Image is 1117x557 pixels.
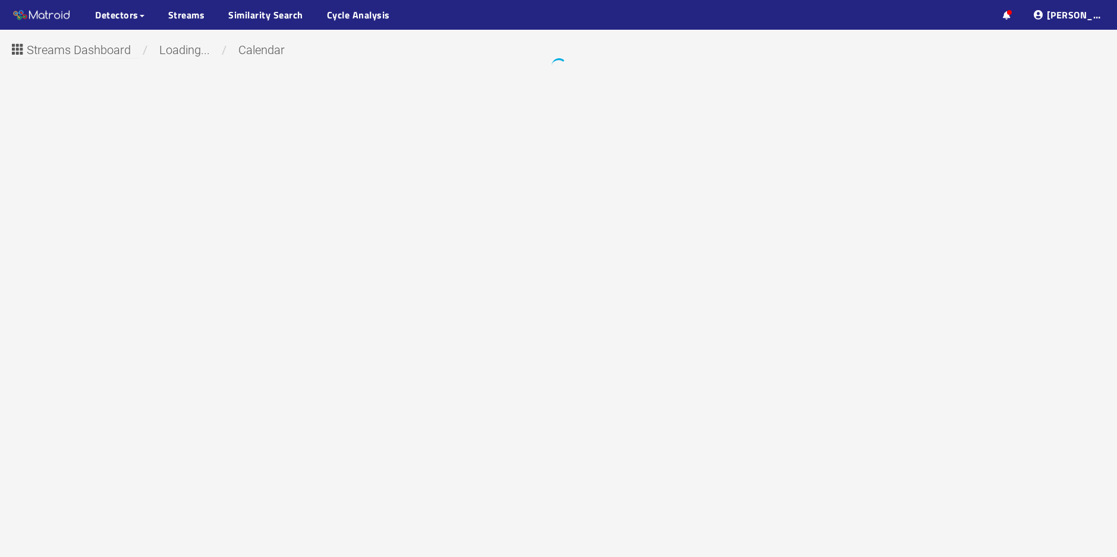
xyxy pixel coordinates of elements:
[168,8,205,22] a: Streams
[95,8,139,22] span: Detectors
[140,43,150,57] span: /
[229,43,294,57] span: calendar
[9,46,140,56] a: Streams Dashboard
[27,41,131,59] span: Streams Dashboard
[12,7,71,24] img: Matroid logo
[219,43,229,57] span: /
[9,39,140,58] button: Streams Dashboard
[228,8,303,22] a: Similarity Search
[327,8,390,22] a: Cycle Analysis
[150,43,219,57] span: loading...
